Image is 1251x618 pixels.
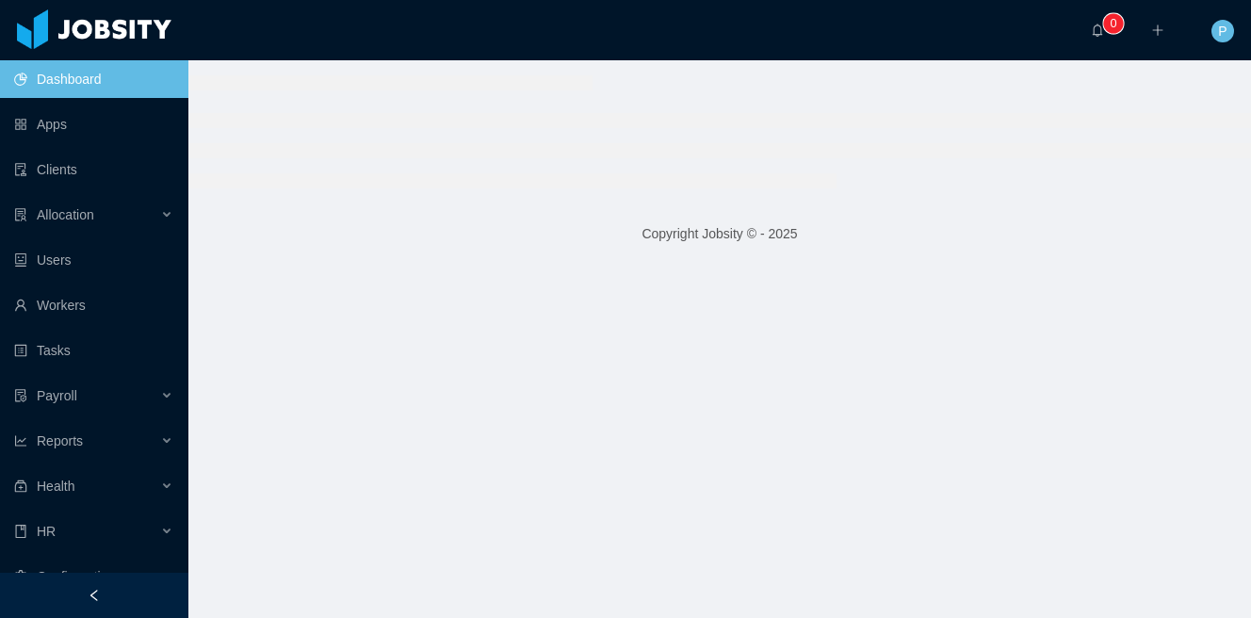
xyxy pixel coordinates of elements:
[37,433,83,448] span: Reports
[14,241,173,279] a: icon: robotUsers
[14,434,27,447] i: icon: line-chart
[1218,20,1227,42] span: P
[14,525,27,538] i: icon: book
[37,569,115,584] span: Configuration
[1151,24,1164,37] i: icon: plus
[14,332,173,369] a: icon: profileTasks
[14,480,27,493] i: icon: medicine-box
[14,60,173,98] a: icon: pie-chartDashboard
[14,389,27,402] i: icon: file-protect
[37,207,94,222] span: Allocation
[188,202,1251,267] footer: Copyright Jobsity © - 2025
[1104,14,1123,33] sup: 0
[14,106,173,143] a: icon: appstoreApps
[14,208,27,221] i: icon: solution
[1091,24,1104,37] i: icon: bell
[14,570,27,583] i: icon: setting
[37,524,56,539] span: HR
[14,151,173,188] a: icon: auditClients
[14,286,173,324] a: icon: userWorkers
[37,388,77,403] span: Payroll
[37,479,74,494] span: Health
